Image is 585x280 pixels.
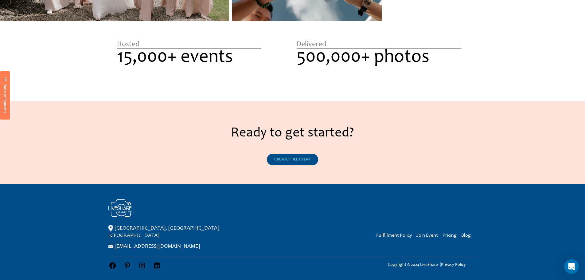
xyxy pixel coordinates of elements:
a: Join Event [416,233,438,238]
span: Hosted [117,41,139,48]
a: CREATE FREE EVENT [267,154,318,165]
nav: Menu [372,231,471,239]
a: [EMAIL_ADDRESS][DOMAIN_NAME] [115,244,200,249]
p: 15,000+ events [117,49,261,67]
a: Privacy Policy [441,263,466,267]
img: ico_location.png [108,225,113,232]
span: Table of Contents [3,84,7,113]
p: [GEOGRAPHIC_DATA], [GEOGRAPHIC_DATA] [GEOGRAPHIC_DATA] [108,225,268,239]
span: Ready to get started? [231,127,354,140]
p: 500,000+ photos [297,49,462,67]
div: Delivered [297,41,462,49]
a: Blog [461,233,471,238]
iframe: Intercom live chat [564,259,579,274]
span: CREATE FREE EVENT [274,157,311,162]
a: Pricing [443,233,457,238]
a: Fulfillment Policy [376,233,412,238]
p: Copyright © 2024 LiveShare | [377,261,477,269]
img: ico_email.png [108,245,113,248]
